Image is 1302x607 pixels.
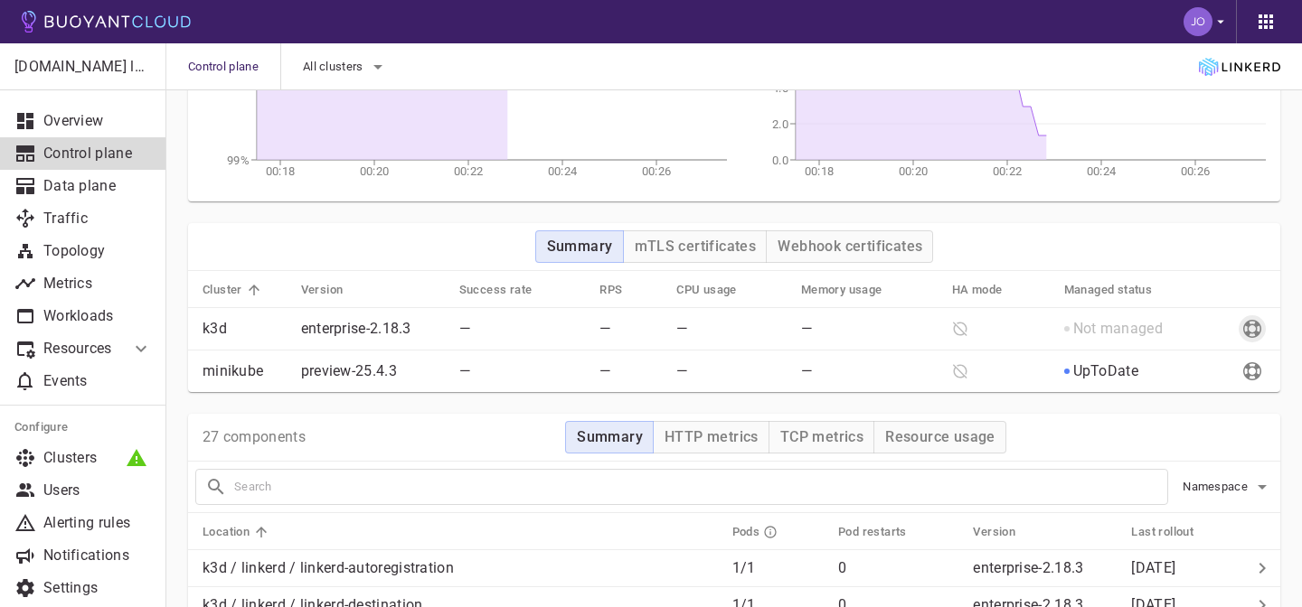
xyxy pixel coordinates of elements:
[203,320,287,338] p: k3d
[301,282,367,298] span: Version
[203,362,287,380] p: minikube
[732,559,824,577] p: 1 / 1
[676,320,787,338] p: —
[772,154,788,167] tspan: 0.0
[623,230,768,263] button: mTLS certificates
[665,428,759,446] h4: HTTP metrics
[732,525,760,539] h5: Pods
[43,112,152,130] p: Overview
[599,320,662,338] p: —
[301,320,411,338] p: enterprise-2.18.3
[838,524,930,540] span: Pod restarts
[676,362,787,380] p: —
[801,282,906,298] span: Memory usage
[459,282,556,298] span: Success rate
[1239,363,1266,378] span: Send diagnostics to Buoyant
[14,420,152,434] h5: Configure
[635,238,757,256] h4: mTLS certificates
[1073,320,1163,338] p: Not managed
[763,525,778,539] svg: Running pods in current release / Expected pods
[43,242,152,260] p: Topology
[577,428,643,446] h4: Summary
[459,283,533,297] h5: Success rate
[203,559,718,577] p: k3d / linkerd / linkerd-autoregistration
[43,145,152,163] p: Control plane
[43,210,152,228] p: Traffic
[203,283,242,297] h5: Cluster
[43,177,152,195] p: Data plane
[952,282,1026,298] span: HA mode
[565,421,654,453] button: Summary
[43,372,152,390] p: Events
[459,362,586,380] p: —
[1184,7,1212,36] img: Joe Fuller
[234,474,1167,500] input: Search
[676,283,737,297] h5: CPU usage
[14,58,151,76] p: [DOMAIN_NAME] labs
[43,514,152,532] p: Alerting rules
[772,117,788,131] tspan: 2.0
[459,320,586,338] p: —
[301,283,344,297] h5: Version
[769,421,874,453] button: TCP metrics
[801,283,882,297] h5: Memory usage
[676,282,760,298] span: CPU usage
[780,428,863,446] h4: TCP metrics
[43,307,152,325] p: Workloads
[838,525,907,539] h5: Pod restarts
[227,154,250,167] tspan: 99%
[303,60,367,74] span: All clusters
[1131,559,1175,576] relative-time: [DATE]
[973,559,1083,576] p: enterprise-2.18.3
[952,283,1003,297] h5: HA mode
[301,362,397,380] p: preview-25.4.3
[1073,362,1138,380] p: UpToDate
[766,230,933,263] button: Webhook certificates
[838,559,958,577] p: 0
[1183,480,1251,494] span: Namespace
[1183,473,1273,500] button: Namespace
[43,579,152,597] p: Settings
[547,238,613,256] h4: Summary
[548,164,578,178] tspan: 00:24
[454,164,484,178] tspan: 00:22
[1064,282,1176,298] span: Managed status
[973,524,1039,540] span: Version
[599,283,622,297] h5: RPS
[43,481,152,500] p: Users
[535,230,624,263] button: Summary
[1087,164,1117,178] tspan: 00:24
[303,53,389,80] button: All clusters
[1131,525,1193,539] h5: Last rollout
[885,428,995,446] h4: Resource usage
[43,449,152,467] p: Clusters
[266,164,296,178] tspan: 00:18
[805,164,835,178] tspan: 00:18
[653,421,769,453] button: HTTP metrics
[801,320,938,338] p: —
[1064,283,1153,297] h5: Managed status
[778,238,922,256] h4: Webhook certificates
[642,164,672,178] tspan: 00:26
[203,282,266,298] span: Cluster
[1131,524,1217,540] span: Last rollout
[973,525,1015,539] h5: Version
[772,81,788,95] tspan: 4.0
[599,362,662,380] p: —
[599,282,646,298] span: RPS
[203,524,273,540] span: Location
[732,524,802,540] span: Pods
[43,546,152,565] p: Notifications
[1239,321,1266,335] span: Send diagnostics to Buoyant
[993,164,1023,178] tspan: 00:22
[801,362,938,380] p: —
[360,164,390,178] tspan: 00:20
[203,428,306,446] p: 27 components
[1181,164,1211,178] tspan: 00:26
[43,275,152,293] p: Metrics
[188,43,280,90] span: Control plane
[43,340,116,358] p: Resources
[203,525,250,539] h5: Location
[873,421,1006,453] button: Resource usage
[1131,559,1175,576] span: Fri, 22 Aug 2025 13:31:30 GMT-4 / Fri, 22 Aug 2025 17:31:30 UTC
